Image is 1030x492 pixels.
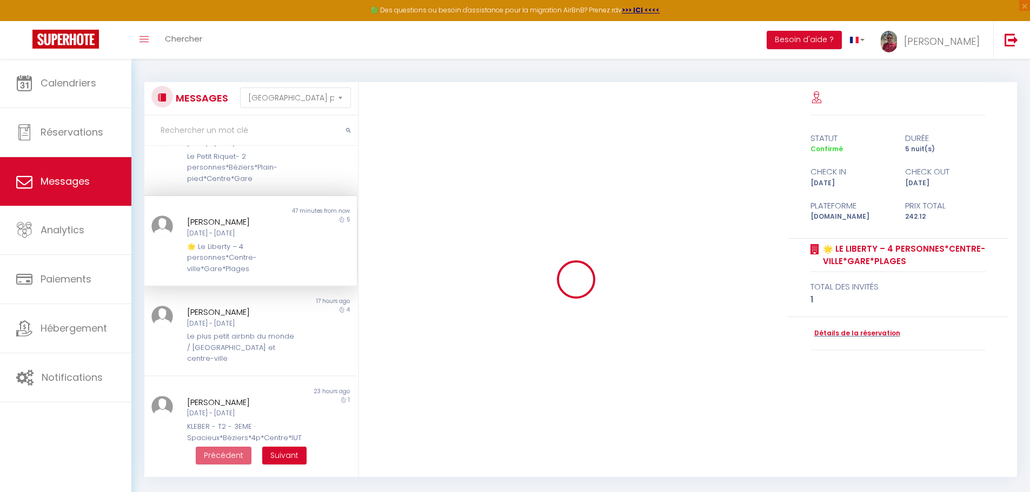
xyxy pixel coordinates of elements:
span: 4 [347,306,350,314]
span: Confirmé [810,144,843,153]
img: ... [151,396,173,417]
span: 5 [347,215,350,224]
div: Prix total [898,199,993,212]
div: [DATE] - [DATE] [187,228,297,239]
span: Réservations [41,125,103,139]
a: Détails de la réservation [810,328,900,339]
div: [DATE] - [DATE] [187,319,297,329]
div: 47 minutes from now [250,207,356,215]
div: Plateforme [803,199,898,212]
a: Chercher [157,21,210,59]
span: Suivant [270,450,298,461]
div: [DOMAIN_NAME] [803,212,898,222]
input: Rechercher un mot clé [144,116,358,146]
img: ... [151,215,173,237]
div: durée [898,132,993,145]
span: Paiements [41,272,91,286]
div: 17 hours ago [250,297,356,306]
button: Previous [196,447,251,465]
div: [DATE] [803,178,898,188]
a: ... [PERSON_NAME] [873,21,993,59]
div: check in [803,165,898,178]
div: [DATE] [898,178,993,188]
div: 23 hours ago [250,387,356,396]
div: 🌟 Le Liberty – 4 personnes*Centre-ville*Gare*Plages [187,241,297,274]
span: 1 [348,396,350,404]
span: Calendriers [41,76,96,90]
div: KLEBER - T2 - 3EME · Spacieux*Béziers*4p*Centre*IUT [187,421,297,443]
span: Messages [41,174,90,188]
span: Hébergement [41,321,107,335]
a: 🌟 Le Liberty – 4 personnes*Centre-ville*Gare*Plages [819,242,986,268]
span: Notifications [42,370,103,384]
div: 242.12 [898,212,993,222]
span: [PERSON_NAME] [904,35,980,48]
div: check out [898,165,993,178]
img: ... [881,31,897,52]
span: Analytics [41,223,84,237]
div: [PERSON_NAME] [187,306,297,319]
div: statut [803,132,898,145]
div: [PERSON_NAME] [187,215,297,228]
button: Besoin d'aide ? [767,31,842,49]
button: Next [262,447,307,465]
span: Précédent [204,450,243,461]
a: >>> ICI <<<< [622,5,660,15]
div: total des invités [810,280,986,293]
div: Le Petit Riquet- 2 personnes*Béziers*Plain-pied*Centre*Gare [187,151,297,184]
h3: MESSAGES [173,86,228,110]
div: 1 [810,293,986,306]
div: 5 nuit(s) [898,144,993,154]
img: ... [151,306,173,327]
span: Chercher [165,33,202,44]
div: [DATE] - [DATE] [187,408,297,419]
div: Le plus petit airbnb du monde / [GEOGRAPHIC_DATA] et centre-ville [187,331,297,364]
img: Super Booking [32,30,99,49]
div: [PERSON_NAME] [187,396,297,409]
img: logout [1005,33,1018,46]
